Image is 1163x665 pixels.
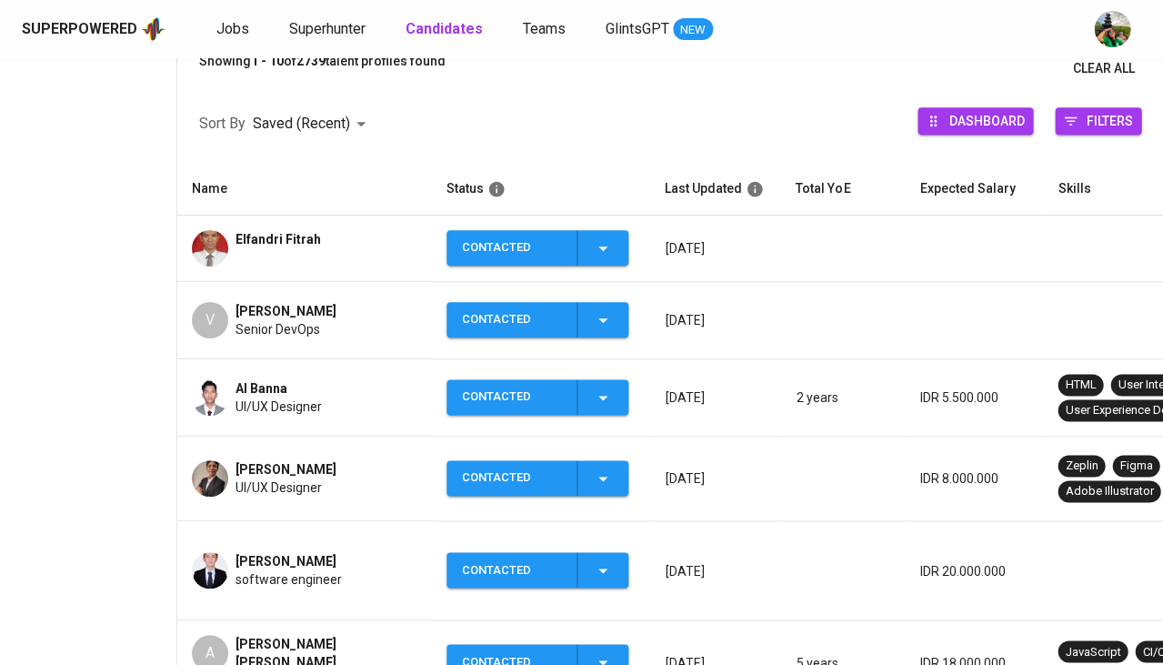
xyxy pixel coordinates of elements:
[253,107,372,141] div: Saved (Recent)
[462,230,562,266] div: Contacted
[919,469,1028,488] p: IDR 8.000.000
[462,552,562,588] div: Contacted
[192,379,228,416] img: 65c04a5223a585e91b20c6fa516278c7.jpg
[1065,52,1141,86] button: Clear All
[1072,57,1134,80] span: Clear All
[919,561,1028,579] p: IDR 20.000.000
[236,398,322,416] span: UI/UX Designer
[192,302,228,338] div: V
[446,302,628,338] button: Contacted
[236,479,322,497] span: UI/UX Designer
[236,230,321,248] span: Elfandri Fitrah
[446,230,628,266] button: Contacted
[216,20,249,37] span: Jobs
[199,113,246,135] p: Sort By
[606,20,669,37] span: GlintsGPT
[236,302,336,320] span: [PERSON_NAME]
[253,113,350,135] p: Saved (Recent)
[1065,377,1096,394] div: HTML
[406,18,486,41] a: Candidates
[1065,643,1120,660] div: JavaScript
[446,460,628,496] button: Contacted
[446,552,628,588] button: Contacted
[199,52,446,86] p: Showing of talent profiles found
[236,460,336,479] span: [PERSON_NAME]
[606,18,713,41] a: GlintsGPT NEW
[462,460,562,496] div: Contacted
[177,163,432,216] th: Name
[289,18,369,41] a: Superhunter
[236,552,336,570] span: [PERSON_NAME]
[432,163,650,216] th: Status
[236,379,287,398] span: Al Banna
[406,20,483,37] b: Candidates
[523,20,566,37] span: Teams
[446,379,628,415] button: Contacted
[462,302,562,338] div: Contacted
[673,21,713,39] span: NEW
[665,388,767,407] p: [DATE]
[216,18,253,41] a: Jobs
[1094,11,1130,47] img: eva@glints.com
[523,18,569,41] a: Teams
[919,388,1028,407] p: IDR 5.500.000
[917,107,1033,135] button: Dashboard
[192,230,228,267] img: fa5227deed1366ba1f91b4db00cf0a89.jpg
[192,552,228,589] img: 5cfc59f8ecb20de9233a51f82bbe6d6f.jpg
[905,163,1043,216] th: Expected Salary
[141,15,165,43] img: app logo
[236,320,320,338] span: Senior DevOps
[665,311,767,329] p: [DATE]
[1119,458,1152,475] div: Figma
[1086,108,1132,133] span: Filters
[462,379,562,415] div: Contacted
[665,239,767,257] p: [DATE]
[1055,107,1141,135] button: Filters
[251,54,284,68] b: 1 - 10
[948,108,1024,133] span: Dashboard
[1065,458,1098,475] div: Zeplin
[289,20,366,37] span: Superhunter
[781,163,905,216] th: Total YoE
[22,15,165,43] a: Superpoweredapp logo
[1065,483,1153,500] div: Adobe Illustrator
[796,388,890,407] p: 2 years
[665,469,767,488] p: [DATE]
[22,19,137,40] div: Superpowered
[665,561,767,579] p: [DATE]
[296,54,326,68] b: 2739
[236,570,342,589] span: software engineer
[650,163,781,216] th: Last Updated
[192,460,228,497] img: 2dd09463cb4bb0f8b2bc7f4897de5160.jpg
